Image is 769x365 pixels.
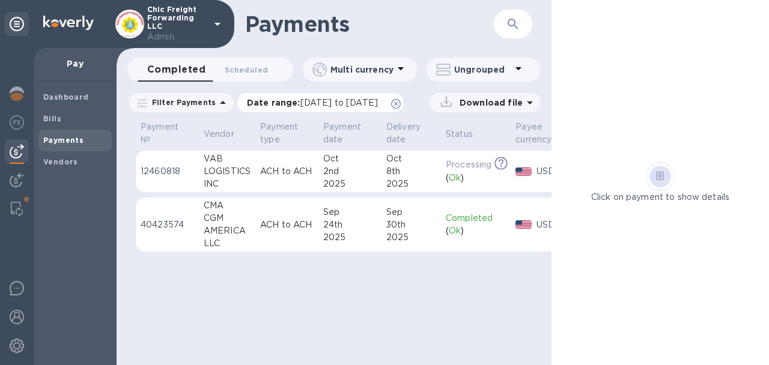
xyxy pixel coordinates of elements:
[323,219,377,231] div: 24th
[43,157,78,166] b: Vendors
[43,136,84,145] b: Payments
[536,219,567,231] p: USD
[204,199,251,212] div: CMA
[446,128,473,140] p: Status
[386,206,436,219] div: Sep
[446,212,506,225] p: Completed
[455,97,523,109] p: Download file
[204,128,234,140] p: Vendor
[515,121,552,146] p: Payee currency
[515,220,532,229] img: USD
[5,12,29,36] div: Unpin categories
[323,152,377,165] div: Oct
[204,212,251,225] div: CGM
[454,64,511,76] p: Ungrouped
[300,98,378,107] span: [DATE] to [DATE]
[204,165,251,178] div: LOGISTICS
[260,165,314,178] p: ACH to ACH
[386,121,421,146] p: Delivery date
[43,58,107,70] p: Pay
[237,93,404,112] div: Date range:[DATE] to [DATE]
[204,128,250,140] span: Vendor
[446,128,488,140] span: Status
[386,165,436,178] div: 8th
[323,121,377,146] span: Payment date
[449,225,461,237] p: Ok
[386,178,436,190] div: 2025
[323,121,361,146] p: Payment date
[43,92,89,101] b: Dashboard
[141,121,178,146] p: Payment №
[10,115,24,130] img: Foreign exchange
[386,231,436,244] div: 2025
[204,178,251,190] div: INC
[260,219,314,231] p: ACH to ACH
[323,165,377,178] div: 2nd
[591,191,729,204] p: Click on payment to show details
[323,178,377,190] div: 2025
[147,97,216,107] p: Filter Payments
[386,152,436,165] div: Oct
[141,165,194,178] p: 12460818
[147,5,207,43] p: Chic Freight Forwarding LLC
[446,225,506,237] div: ( )
[204,152,251,165] div: VAB
[323,206,377,219] div: Sep
[141,219,194,231] p: 40423574
[446,172,506,184] div: ( )
[330,64,394,76] p: Multi currency
[204,225,251,237] div: AMERICA
[449,172,461,184] p: Ok
[43,16,94,30] img: Logo
[247,97,384,109] p: Date range :
[515,167,532,176] img: USD
[386,219,436,231] div: 30th
[515,121,567,146] span: Payee currency
[260,121,314,146] span: Payment type
[147,61,205,78] span: Completed
[141,121,194,146] span: Payment №
[446,158,491,171] p: Processing
[323,231,377,244] div: 2025
[204,237,251,250] div: LLC
[536,165,567,178] p: USD
[147,31,207,43] p: Admin
[43,114,61,123] b: Bills
[260,121,298,146] p: Payment type
[245,11,494,37] h1: Payments
[225,64,268,76] span: Scheduled
[386,121,436,146] span: Delivery date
